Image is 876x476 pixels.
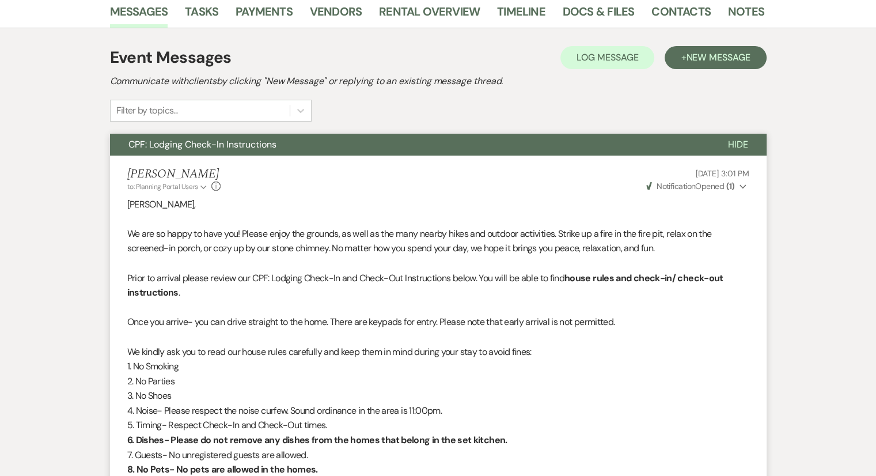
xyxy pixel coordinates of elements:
[127,315,749,330] p: Once you arrive- you can drive straight to the home. There are keypads for entry. Please note tha...
[127,375,175,387] span: 2. No Parties
[644,180,749,192] button: NotificationOpened (1)
[127,360,179,372] span: 1. No Smoking
[127,228,712,255] span: We are so happy to have you! Please enjoy the grounds, as well as the many nearby hikes and outdo...
[127,271,749,300] p: Prior to arrival please review our CPF: Lodging Check-In and Check-Out Instructions below. You wi...
[110,46,232,70] h1: Event Messages
[110,2,168,28] a: Messages
[686,51,750,63] span: New Message
[127,182,198,191] span: to: Planning Portal Users
[577,51,638,63] span: Log Message
[563,2,634,28] a: Docs & Files
[497,2,545,28] a: Timeline
[127,419,327,431] span: 5. Timing- Respect Check-In and Check-Out times.
[728,2,764,28] a: Notes
[127,390,172,402] span: 3. No Shoes
[110,134,710,156] button: CPF: Lodging Check-In Instructions
[560,46,654,69] button: Log Message
[127,434,507,446] strong: 6. Dishes- Please do not remove any dishes from the homes that belong in the set kitchen.
[379,2,480,28] a: Rental Overview
[127,449,308,461] span: 7. Guests- No unregistered guests are allowed.
[710,134,767,156] button: Hide
[728,138,748,150] span: Hide
[127,272,723,299] strong: house rules and check-in/ check-out instructions
[127,167,221,182] h5: [PERSON_NAME]
[185,2,218,28] a: Tasks
[127,346,532,358] span: We kindly ask you to read our house rules carefully and keep them in mind during your stay to avo...
[127,197,749,212] p: [PERSON_NAME],
[127,463,318,475] strong: 8. No Pets- No pets are allowed in the homes.
[665,46,766,69] button: +New Message
[646,181,735,191] span: Opened
[127,182,209,192] button: to: Planning Portal Users
[726,181,734,191] strong: ( 1 )
[310,2,362,28] a: Vendors
[110,74,767,88] h2: Communicate with clients by clicking "New Message" or replying to an existing message thread.
[116,104,178,118] div: Filter by topics...
[128,138,276,150] span: CPF: Lodging Check-In Instructions
[695,168,749,179] span: [DATE] 3:01 PM
[127,405,442,417] span: 4. Noise- Please respect the noise curfew. Sound ordinance in the area is 11:00pm.
[657,181,695,191] span: Notification
[236,2,293,28] a: Payments
[651,2,711,28] a: Contacts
